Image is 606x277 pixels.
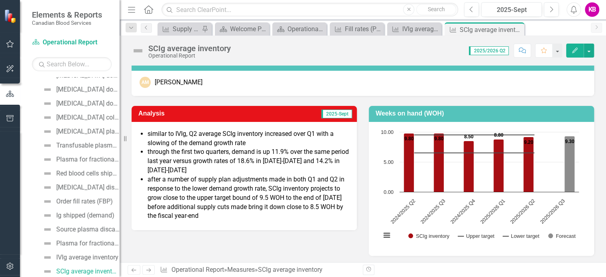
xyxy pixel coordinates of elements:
g: Forecast, series 4 of 4. Bar series with 6 bars. [415,136,575,192]
div: Source plasma discard rate [56,226,120,233]
a: Welcome Page [217,24,267,34]
a: Operational Report [32,38,112,47]
img: Not Defined [43,85,52,94]
text: 9.80 [434,136,444,141]
img: Not Defined [43,225,52,234]
path: 2024/2025 Q4, 8.5. SCIg inventory. [464,141,474,192]
button: View chart menu, Chart [381,229,392,241]
a: Supply Chain - PPRP [159,24,200,34]
div: Chart. Highcharts interactive chart. [377,128,586,248]
a: [MEDICAL_DATA] collections [41,111,120,124]
li: through the first two quarters, demand is up 11.9% over the same period last year versus growth r... [148,147,349,175]
div: Order fill rates (FBP) [56,198,113,205]
span: 2025/2026 Q2 [469,46,509,55]
path: 2024/2025 Q3, 9.8. SCIg inventory. [434,133,444,192]
div: [PERSON_NAME] [155,78,203,87]
div: AM [140,77,151,88]
path: 2024/2025 Q2, 9.8. SCIg inventory. [404,133,414,192]
div: Plasma for fractionation (litres shipped) [56,240,120,247]
text: 0.00 [384,189,394,195]
a: [MEDICAL_DATA] donor frequency [41,97,120,110]
img: Not Defined [43,197,52,206]
a: Ig shipped (demand) [41,209,114,222]
div: SCIg average inventory [56,268,120,275]
span: Search [428,6,445,12]
text: 2025/2026 Q2 [509,197,536,225]
img: Not Defined [132,44,144,57]
button: Show Forecast [548,233,576,239]
a: IVIg average inventory [389,24,439,34]
button: Show Lower target [503,233,539,239]
span: Elements & Reports [32,10,102,20]
li: similar to IVIg, Q2 average SCIg inventory increased over Q1 with a slowing of the demand growth ... [148,130,349,148]
a: IVIg average inventory [41,251,118,264]
path: 2025/2026 Q1, 8.8. SCIg inventory. [494,139,504,192]
div: Supply Chain - PPRP [173,24,200,34]
button: Show SCIg inventory [408,233,450,239]
div: [MEDICAL_DATA] collections [56,114,120,121]
svg: Interactive chart [377,128,583,248]
a: [MEDICAL_DATA] platelet collections [41,125,120,138]
img: Not Defined [43,267,52,276]
div: IVIg average inventory [56,254,118,261]
g: Lower target, series 3 of 4. Line with 6 data points. [413,151,536,154]
a: Measures [227,266,255,273]
div: [MEDICAL_DATA] donor frequency [56,100,120,107]
div: Operational Report [148,53,231,59]
div: » » [160,265,356,275]
img: Not Defined [43,155,52,164]
input: Search ClearPoint... [161,3,458,17]
div: IVIg average inventory [402,24,439,34]
a: Operational Reports [274,24,325,34]
text: 2025/2026 Q1 [479,197,506,225]
a: [MEDICAL_DATA] discard rate [41,181,120,194]
img: ClearPoint Strategy [4,9,18,23]
div: Red blood cells shipped (demand) [56,170,120,177]
button: KB [585,2,599,17]
span: 2025-Sept [321,110,352,118]
div: Fill rates (PPRP) [345,24,382,34]
button: 2025-Sept [481,2,542,17]
text: 9.30 [565,139,575,144]
text: 2025/2026 Q3 [539,197,566,225]
a: Fill rates (PPRP) [332,24,382,34]
h3: Weeks on hand (WOH) [376,110,590,117]
a: Plasma for fractionation (litres collected) [41,153,120,166]
text: 2024/2025 Q4 [449,197,476,225]
div: SCIg average inventory [460,25,522,35]
text: 5.00 [384,159,394,165]
button: Search [416,4,456,15]
a: Red blood cells shipped (demand) [41,167,120,180]
text: 2024/2025 Q3 [419,197,446,225]
img: Not Defined [43,239,52,248]
div: Transfusable plasma collections (litres) [56,142,120,149]
a: [MEDICAL_DATA] donor base churn (new, reinstated, lapsed) [41,83,120,96]
img: Not Defined [43,211,52,220]
img: Not Defined [43,127,52,136]
a: Source plasma discard rate [41,223,120,236]
img: Not Defined [43,169,52,178]
text: 10.00 [381,129,394,135]
text: 9.20 [524,139,533,145]
text: 9.80 [404,136,414,141]
div: Welcome Page [230,24,267,34]
div: SCIg average inventory [148,44,231,53]
div: SCIg average inventory [258,266,323,273]
h3: Analysis [138,110,236,117]
text: 8.50 [464,134,474,139]
div: 2025-Sept [484,5,539,15]
img: Not Defined [43,99,52,108]
div: [MEDICAL_DATA] discard rate [56,184,120,191]
li: after a number of supply plan adjustments made in both Q1 and Q2 in response to the lower demand ... [148,175,349,221]
text: 8.80 [494,132,504,138]
path: 2025/2026 Q2, 9.2. SCIg inventory. [523,137,534,192]
div: [MEDICAL_DATA] platelet collections [56,128,120,135]
path: 2025/2026 Q3, 9.3. Forecast. [565,136,575,192]
a: Order fill rates (FBP) [41,195,113,208]
img: Not Defined [43,183,52,192]
input: Search Below... [32,57,112,71]
img: Not Defined [43,141,52,150]
g: Upper target, series 2 of 4. Line with 6 data points. [413,133,536,136]
button: Show Upper target [458,233,495,239]
small: Canadian Blood Services [32,20,102,26]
